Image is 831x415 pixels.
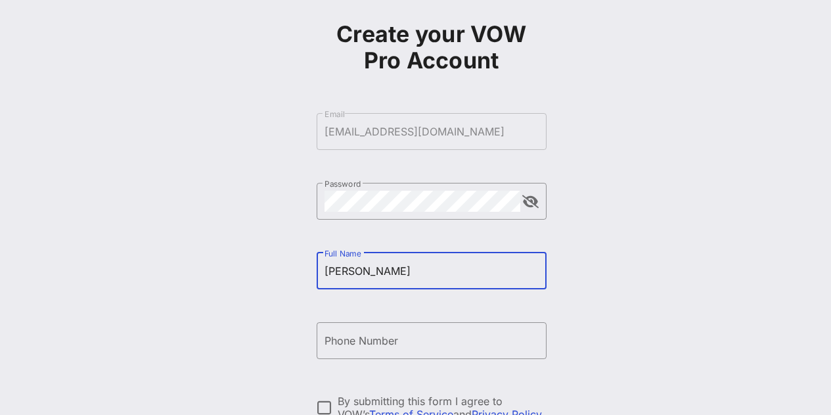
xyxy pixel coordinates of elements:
[325,260,539,281] input: Full Name
[317,21,547,74] h1: Create your VOW Pro Account
[325,109,345,119] label: Email
[522,195,539,208] button: append icon
[325,249,361,258] label: Full Name
[325,179,361,189] label: Password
